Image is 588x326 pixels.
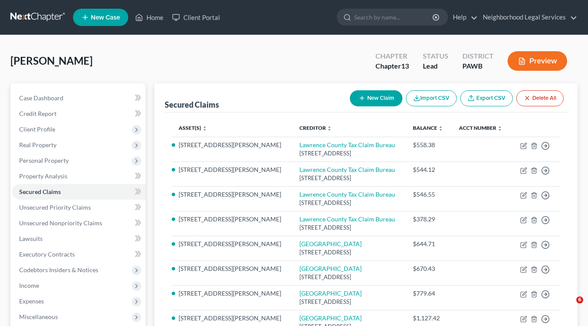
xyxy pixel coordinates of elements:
[19,172,67,180] span: Property Analysis
[12,231,146,247] a: Lawsuits
[179,289,286,298] li: [STREET_ADDRESS][PERSON_NAME]
[375,61,409,71] div: Chapter
[299,248,399,257] div: [STREET_ADDRESS]
[299,290,362,297] a: [GEOGRAPHIC_DATA]
[413,240,445,248] div: $644.71
[460,90,513,106] a: Export CSV
[413,289,445,298] div: $779.64
[576,296,583,303] span: 6
[299,314,362,322] a: [GEOGRAPHIC_DATA]
[413,314,445,323] div: $1,127.42
[413,141,445,149] div: $558.38
[19,282,39,289] span: Income
[423,61,448,71] div: Lead
[299,199,399,207] div: [STREET_ADDRESS]
[19,219,102,227] span: Unsecured Nonpriority Claims
[299,191,395,198] a: Lawrence County Tax Claim Bureau
[299,174,399,182] div: [STREET_ADDRESS]
[401,62,409,70] span: 13
[413,264,445,273] div: $670.43
[299,215,395,223] a: Lawrence County Tax Claim Bureau
[354,9,434,25] input: Search by name...
[12,184,146,200] a: Secured Claims
[165,99,219,110] div: Secured Claims
[202,126,207,131] i: unfold_more
[179,264,286,273] li: [STREET_ADDRESS][PERSON_NAME]
[91,14,120,21] span: New Case
[299,298,399,306] div: [STREET_ADDRESS]
[350,90,402,106] button: New Claim
[19,235,43,242] span: Lawsuits
[179,165,286,174] li: [STREET_ADDRESS][PERSON_NAME]
[12,247,146,262] a: Executory Contracts
[19,266,98,273] span: Codebtors Insiders & Notices
[19,313,58,320] span: Miscellaneous
[12,90,146,106] a: Case Dashboard
[19,94,63,102] span: Case Dashboard
[327,126,332,131] i: unfold_more
[299,166,395,173] a: Lawrence County Tax Claim Bureau
[12,106,146,122] a: Credit Report
[19,141,56,148] span: Real Property
[558,296,579,317] iframe: Intercom live chat
[299,125,332,131] a: Creditor unfold_more
[413,165,445,174] div: $544.12
[299,141,395,148] a: Lawrence County Tax Claim Bureau
[12,168,146,184] a: Property Analysis
[478,10,577,25] a: Neighborhood Legal Services
[19,204,91,211] span: Unsecured Priority Claims
[299,240,362,247] a: [GEOGRAPHIC_DATA]
[179,125,207,131] a: Asset(s) unfold_more
[413,125,443,131] a: Balance unfold_more
[299,273,399,281] div: [STREET_ADDRESS]
[508,51,567,71] button: Preview
[299,265,362,272] a: [GEOGRAPHIC_DATA]
[12,215,146,231] a: Unsecured Nonpriority Claims
[179,141,286,149] li: [STREET_ADDRESS][PERSON_NAME]
[423,51,448,61] div: Status
[12,200,146,215] a: Unsecured Priority Claims
[516,90,564,106] button: Delete All
[19,250,75,258] span: Executory Contracts
[413,190,445,199] div: $546.55
[448,10,478,25] a: Help
[462,61,494,71] div: PAWB
[168,10,224,25] a: Client Portal
[19,297,44,305] span: Expenses
[413,215,445,224] div: $378.29
[462,51,494,61] div: District
[19,188,61,195] span: Secured Claims
[406,90,457,106] button: Import CSV
[179,190,286,199] li: [STREET_ADDRESS][PERSON_NAME]
[299,224,399,232] div: [STREET_ADDRESS]
[179,215,286,224] li: [STREET_ADDRESS][PERSON_NAME]
[497,126,502,131] i: unfold_more
[10,54,93,67] span: [PERSON_NAME]
[299,149,399,158] div: [STREET_ADDRESS]
[179,314,286,323] li: [STREET_ADDRESS][PERSON_NAME]
[375,51,409,61] div: Chapter
[459,125,502,131] a: Acct Number unfold_more
[131,10,168,25] a: Home
[438,126,443,131] i: unfold_more
[179,240,286,248] li: [STREET_ADDRESS][PERSON_NAME]
[19,125,55,133] span: Client Profile
[19,110,56,117] span: Credit Report
[19,157,69,164] span: Personal Property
